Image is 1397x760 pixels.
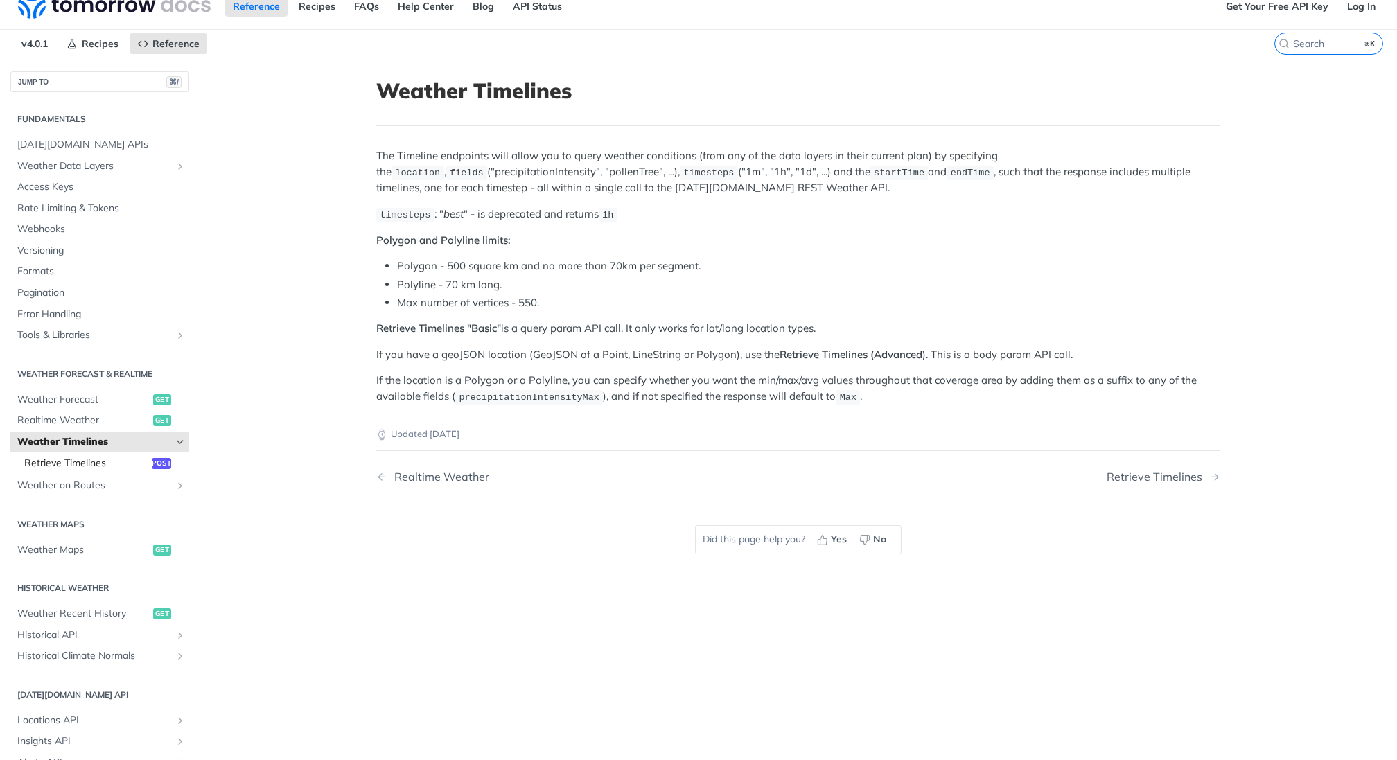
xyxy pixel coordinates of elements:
a: Weather on RoutesShow subpages for Weather on Routes [10,475,189,496]
a: Weather TimelinesHide subpages for Weather Timelines [10,432,189,452]
span: post [152,458,171,469]
div: Did this page help you? [695,525,902,554]
p: The Timeline endpoints will allow you to query weather conditions (from any of the data layers in... [376,148,1220,195]
a: Formats [10,261,189,282]
p: Updated [DATE] [376,427,1220,441]
li: Max number of vertices - 550. [397,295,1220,311]
span: timesteps [683,168,734,178]
span: [DATE][DOMAIN_NAME] APIs [17,138,186,152]
h2: Historical Weather [10,582,189,594]
a: Weather Mapsget [10,540,189,560]
button: Yes [812,529,854,550]
span: Historical API [17,628,171,642]
span: Access Keys [17,180,186,194]
span: Weather Recent History [17,607,150,621]
svg: Search [1279,38,1290,49]
a: Rate Limiting & Tokens [10,198,189,219]
em: best [443,207,464,220]
span: Yes [831,532,847,547]
span: Retrieve Timelines [24,457,148,470]
a: Next Page: Retrieve Timelines [1107,470,1220,484]
a: Tools & LibrariesShow subpages for Tools & Libraries [10,325,189,346]
a: Recipes [59,33,126,54]
button: JUMP TO⌘/ [10,71,189,92]
span: Weather Maps [17,543,150,557]
button: Show subpages for Weather on Routes [175,480,186,491]
p: : " " - is deprecated and returns [376,206,1220,222]
span: Insights API [17,734,171,748]
span: Rate Limiting & Tokens [17,202,186,215]
span: Formats [17,265,186,279]
strong: Retrieve Timelines "Basic" [376,321,501,335]
span: fields [450,168,484,178]
div: Realtime Weather [387,470,489,484]
a: Locations APIShow subpages for Locations API [10,710,189,731]
span: precipitationIntensityMax [459,392,599,403]
a: Reference [130,33,207,54]
a: Realtime Weatherget [10,410,189,431]
button: Show subpages for Historical API [175,630,186,641]
span: Weather Data Layers [17,159,171,173]
h2: Fundamentals [10,113,189,125]
a: Webhooks [10,219,189,240]
span: 1h [602,210,613,220]
button: Hide subpages for Weather Timelines [175,436,186,448]
a: Access Keys [10,177,189,197]
span: ⌘/ [166,76,182,88]
nav: Pagination Controls [376,457,1220,497]
strong: Retrieve Timelines (Advanced [780,348,922,361]
span: Realtime Weather [17,414,150,427]
div: Retrieve Timelines [1107,470,1209,484]
button: Show subpages for Tools & Libraries [175,330,186,341]
h2: Weather Maps [10,518,189,531]
a: Pagination [10,283,189,303]
span: Weather Timelines [17,435,171,449]
span: get [153,608,171,619]
a: Weather Recent Historyget [10,603,189,624]
p: is a query param API call. It only works for lat/long location types. [376,321,1220,337]
span: get [153,415,171,426]
h2: [DATE][DOMAIN_NAME] API [10,689,189,701]
span: Recipes [82,37,118,50]
button: Show subpages for Historical Climate Normals [175,651,186,662]
span: Pagination [17,286,186,300]
a: Weather Data LayersShow subpages for Weather Data Layers [10,156,189,177]
span: Webhooks [17,222,186,236]
strong: Polygon and Polyline limits: [376,233,511,247]
button: Show subpages for Insights API [175,736,186,747]
button: Show subpages for Locations API [175,715,186,726]
span: Tools & Libraries [17,328,171,342]
span: Historical Climate Normals [17,649,171,663]
a: Error Handling [10,304,189,325]
kbd: ⌘K [1362,37,1379,51]
span: get [153,545,171,556]
span: No [873,532,886,547]
a: Weather Forecastget [10,389,189,410]
li: Polygon - 500 square km and no more than 70km per segment. [397,258,1220,274]
a: Previous Page: Realtime Weather [376,470,738,484]
span: endTime [951,168,990,178]
span: Max [840,392,856,403]
p: If you have a geoJSON location (GeoJSON of a Point, LineString or Polygon), use the ). This is a ... [376,347,1220,363]
span: get [153,394,171,405]
span: location [395,168,440,178]
a: Insights APIShow subpages for Insights API [10,731,189,752]
h2: Weather Forecast & realtime [10,368,189,380]
span: Weather Forecast [17,393,150,407]
a: Historical Climate NormalsShow subpages for Historical Climate Normals [10,646,189,666]
span: Reference [152,37,200,50]
a: Historical APIShow subpages for Historical API [10,625,189,646]
span: timesteps [380,210,430,220]
a: [DATE][DOMAIN_NAME] APIs [10,134,189,155]
span: Weather on Routes [17,479,171,493]
p: If the location is a Polygon or a Polyline, you can specify whether you want the min/max/avg valu... [376,373,1220,405]
span: Locations API [17,714,171,727]
a: Versioning [10,240,189,261]
span: startTime [874,168,924,178]
h1: Weather Timelines [376,78,1220,103]
span: Versioning [17,244,186,258]
button: Show subpages for Weather Data Layers [175,161,186,172]
span: v4.0.1 [14,33,55,54]
li: Polyline - 70 km long. [397,277,1220,293]
a: Retrieve Timelinespost [17,453,189,474]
